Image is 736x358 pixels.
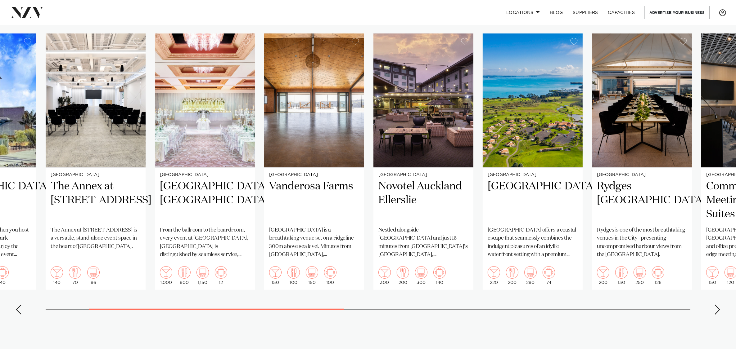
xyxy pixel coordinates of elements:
div: 250 [634,266,646,285]
h2: Rydges [GEOGRAPHIC_DATA] [597,179,687,221]
div: 200 [506,266,518,285]
img: theatre.png [524,266,537,279]
img: theatre.png [306,266,318,279]
div: 280 [524,266,537,285]
div: 86 [87,266,100,285]
swiper-slide: 7 / 15 [592,33,692,290]
img: cocktail.png [160,266,172,279]
img: dining.png [397,266,409,279]
swiper-slide: 4 / 15 [264,33,364,290]
a: BLOG [545,6,568,19]
div: 150 [269,266,282,285]
small: [GEOGRAPHIC_DATA] [597,173,687,177]
div: 220 [488,266,500,285]
p: [GEOGRAPHIC_DATA] offers a coastal escape that seamlessly combines the indulgent pleasures of an ... [488,226,578,259]
div: 200 [397,266,409,285]
div: 150 [306,266,318,285]
small: [GEOGRAPHIC_DATA] [160,173,250,177]
div: 140 [433,266,446,285]
swiper-slide: 2 / 15 [46,33,146,290]
a: Capacities [603,6,640,19]
div: 300 [378,266,391,285]
img: cocktail.png [597,266,609,279]
img: theatre.png [415,266,427,279]
div: 126 [652,266,664,285]
img: dining.png [287,266,300,279]
div: 1,150 [196,266,209,285]
div: 100 [324,266,336,285]
img: theatre.png [87,266,100,279]
p: Nestled alongside [GEOGRAPHIC_DATA] and just 15 minutes from [GEOGRAPHIC_DATA]'s [GEOGRAPHIC_DATA... [378,226,468,259]
small: [GEOGRAPHIC_DATA] [488,173,578,177]
img: meeting.png [215,266,227,279]
div: 200 [597,266,609,285]
img: meeting.png [543,266,555,279]
h2: [GEOGRAPHIC_DATA] [488,179,578,221]
img: cocktail.png [269,266,282,279]
h2: The Annex at [STREET_ADDRESS] [51,179,141,221]
img: dining.png [506,266,518,279]
img: meeting.png [652,266,664,279]
swiper-slide: 6 / 15 [483,33,583,290]
h2: Vanderosa Farms [269,179,359,221]
img: dining.png [69,266,81,279]
div: 12 [215,266,227,285]
img: cocktail.png [51,266,63,279]
img: dining.png [178,266,191,279]
swiper-slide: 3 / 15 [155,33,255,290]
img: theatre.png [634,266,646,279]
div: 1,000 [160,266,172,285]
img: nzv-logo.png [10,7,44,18]
a: Locations [501,6,545,19]
p: From the ballroom to the boardroom, every event at [GEOGRAPHIC_DATA], [GEOGRAPHIC_DATA] is distin... [160,226,250,259]
p: The Annex at [STREET_ADDRESS] is a versatile, stand-alone event space in the heart of [GEOGRAPHIC... [51,226,141,251]
div: 140 [51,266,63,285]
div: 70 [69,266,81,285]
h2: Novotel Auckland Ellerslie [378,179,468,221]
swiper-slide: 5 / 15 [373,33,473,290]
div: 130 [615,266,628,285]
div: 800 [178,266,191,285]
a: [GEOGRAPHIC_DATA] [GEOGRAPHIC_DATA], [GEOGRAPHIC_DATA] From the ballroom to the boardroom, every ... [155,33,255,290]
p: [GEOGRAPHIC_DATA] is a breathtaking venue set on a ridgeline 300m above sea level. Minutes from [... [269,226,359,259]
img: meeting.png [324,266,336,279]
img: cocktail.png [378,266,391,279]
img: dining.png [615,266,628,279]
small: [GEOGRAPHIC_DATA] [51,173,141,177]
div: 300 [415,266,427,285]
a: SUPPLIERS [568,6,603,19]
img: cocktail.png [488,266,500,279]
div: 100 [287,266,300,285]
p: Rydges is one of the most breathtaking venues in the City - presenting uncompromised harbour view... [597,226,687,259]
a: [GEOGRAPHIC_DATA] Vanderosa Farms [GEOGRAPHIC_DATA] is a breathtaking venue set on a ridgeline 30... [264,33,364,290]
a: [GEOGRAPHIC_DATA] Novotel Auckland Ellerslie Nestled alongside [GEOGRAPHIC_DATA] and just 15 minu... [373,33,473,290]
small: [GEOGRAPHIC_DATA] [269,173,359,177]
h2: [GEOGRAPHIC_DATA], [GEOGRAPHIC_DATA] [160,179,250,221]
a: [GEOGRAPHIC_DATA] Rydges [GEOGRAPHIC_DATA] Rydges is one of the most breathtaking venues in the C... [592,33,692,290]
div: 74 [543,266,555,285]
img: cocktail.png [706,266,719,279]
a: [GEOGRAPHIC_DATA] [GEOGRAPHIC_DATA] [GEOGRAPHIC_DATA] offers a coastal escape that seamlessly com... [483,33,583,290]
div: 150 [706,266,719,285]
a: [GEOGRAPHIC_DATA] The Annex at [STREET_ADDRESS] The Annex at [STREET_ADDRESS] is a versatile, sta... [46,33,146,290]
small: [GEOGRAPHIC_DATA] [378,173,468,177]
img: meeting.png [433,266,446,279]
a: Advertise your business [644,6,710,19]
img: theatre.png [196,266,209,279]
